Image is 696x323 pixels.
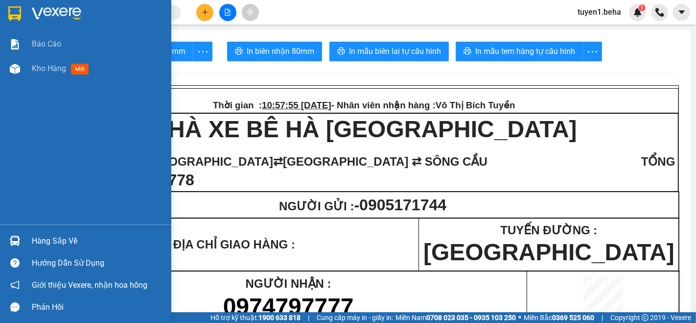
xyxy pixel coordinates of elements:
[196,4,213,21] button: plus
[173,238,295,251] strong: ĐỊA CHỈ GIAO HÀNG :
[283,155,487,168] span: [GEOGRAPHIC_DATA] ⇄ SÔNG CẦU
[423,239,674,265] span: [GEOGRAPHIC_DATA]
[32,300,164,315] div: Phản hồi
[32,38,61,50] span: Báo cáo
[246,277,331,290] span: NGƯỜI NHẬN :
[552,314,594,322] strong: 0369 525 060
[247,45,314,57] span: In biên nhận 80mm
[210,312,301,323] span: Hỗ trợ kỹ thuật:
[235,47,243,56] span: printer
[50,155,675,188] span: TỔNG ĐÀI ĐẶT VÉ:
[337,47,345,56] span: printer
[12,16,284,37] span: Thời gian : - Nhân viên nhận hàng :
[501,224,598,237] span: TUYẾN ĐƯỜNG :
[633,8,642,17] img: icon-new-feature
[223,294,354,320] span: 0974797777
[677,8,686,17] span: caret-down
[349,45,441,57] span: In mẫu biên lai tự cấu hình
[151,116,577,142] strong: NHÀ XE BÊ HÀ [GEOGRAPHIC_DATA]
[242,4,259,21] button: aim
[219,4,236,21] button: file-add
[655,8,664,17] img: phone-icon
[247,9,254,16] span: aim
[583,46,602,58] span: more
[10,64,20,74] img: warehouse-icon
[71,64,89,75] span: mới
[673,4,690,21] button: caret-down
[213,100,515,110] span: Thời gian : - Nhân viên nhận hàng :
[193,46,212,58] span: more
[518,316,521,320] span: ⚪️
[8,6,21,21] img: logo-vxr
[10,236,20,246] img: warehouse-icon
[582,42,602,61] button: more
[426,314,516,322] strong: 0708 023 035 - 0935 103 250
[308,312,309,323] span: |
[642,314,649,321] span: copyright
[602,312,603,323] span: |
[475,45,575,57] span: In mẫu tem hàng tự cấu hình
[193,42,212,61] button: more
[32,256,164,271] div: Hướng dẫn sử dụng
[456,42,583,61] button: printerIn mẫu tem hàng tự cấu hình
[61,16,130,26] span: 10:57:55 [DATE]
[329,42,449,61] button: printerIn mẫu biên lai tự cấu hình
[317,312,393,323] span: Cung cấp máy in - giấy in:
[32,279,147,291] span: Giới thiệu Vexere, nhận hoa hồng
[640,4,644,11] span: 1
[273,155,283,168] span: ⇄
[359,196,446,214] span: 0905171744
[464,47,471,56] span: printer
[32,64,66,73] span: Kho hàng
[227,42,322,61] button: printerIn biên nhận 80mm
[570,6,629,18] span: tuyen1.beha
[135,16,284,37] span: Võ Thị Bích Tuyền
[639,4,646,11] sup: 1
[436,100,515,110] span: Võ Thị Bích Tuyền
[262,100,331,110] span: 10:57:55 [DATE]
[258,314,301,322] strong: 1900 633 818
[224,9,231,16] span: file-add
[354,196,447,214] span: -
[10,302,20,312] span: message
[10,258,20,268] span: question-circle
[524,312,594,323] span: Miền Bắc
[395,312,516,323] span: Miền Nam
[202,9,209,16] span: plus
[32,234,164,248] div: Hàng sắp về
[279,199,450,213] span: NGƯỜI GỬI :
[10,39,20,50] img: solution-icon
[10,280,20,290] span: notification
[101,155,273,168] span: TUYẾN: [GEOGRAPHIC_DATA]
